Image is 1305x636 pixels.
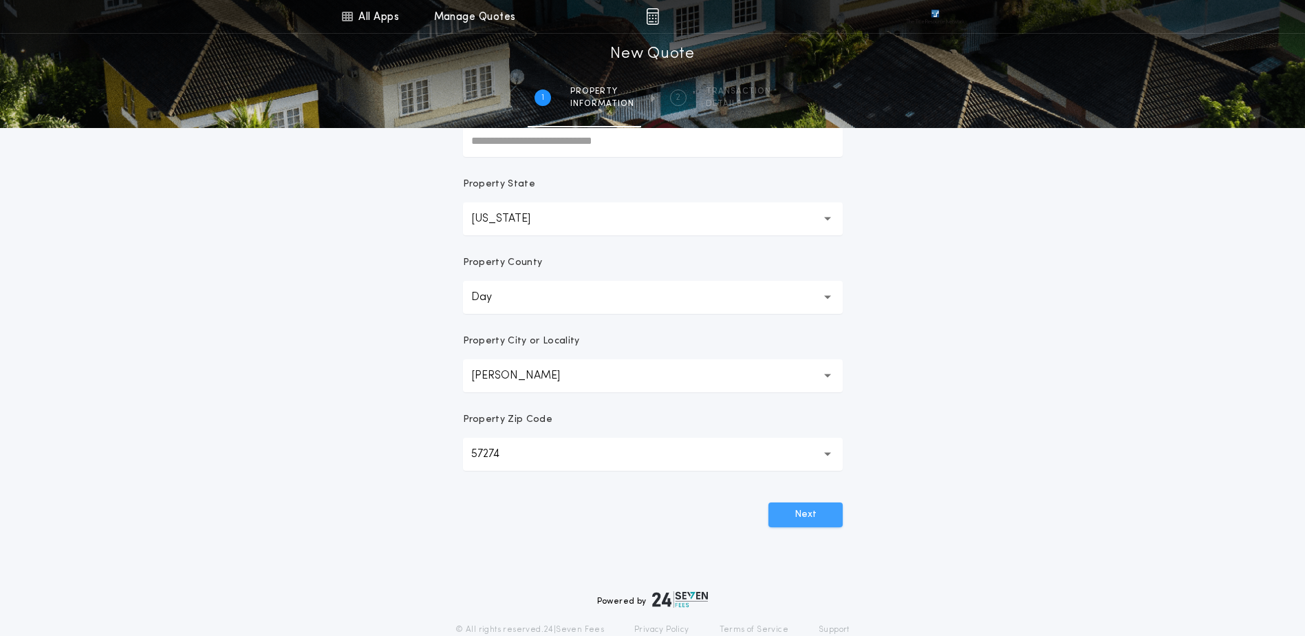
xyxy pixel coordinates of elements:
span: details [706,98,771,109]
button: [PERSON_NAME] [463,359,843,392]
button: 57274 [463,438,843,471]
a: Privacy Policy [634,624,689,635]
img: logo [652,591,709,608]
p: © All rights reserved. 24|Seven Fees [455,624,604,635]
p: 57274 [471,446,521,463]
span: information [570,98,634,109]
button: [US_STATE] [463,202,843,235]
p: Day [471,289,514,306]
img: img [646,8,659,25]
span: Property [570,86,634,97]
a: Terms of Service [720,624,788,635]
a: Support [819,624,850,635]
p: Property City or Locality [463,335,580,348]
button: Day [463,281,843,314]
h2: 2 [676,92,680,103]
h1: New Quote [610,43,694,65]
button: Next [768,502,843,527]
p: Property Zip Code [463,413,552,427]
p: [US_STATE] [471,211,552,227]
img: vs-icon [906,10,964,23]
p: Property County [463,256,543,270]
p: [PERSON_NAME] [471,368,582,384]
span: Transaction [706,86,771,97]
p: Property State [463,178,535,191]
h2: 1 [541,92,544,103]
div: Powered by [597,591,709,608]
